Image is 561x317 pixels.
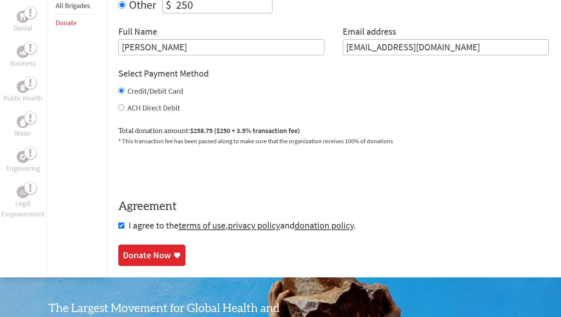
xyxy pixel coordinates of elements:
li: Donate [56,14,97,31]
div: Business [17,46,29,58]
label: Credit/Debit Card [127,86,183,96]
div: Public Health [17,81,29,93]
label: Email address [343,26,396,39]
img: Business [20,49,26,55]
label: Total donation amount: [118,125,300,136]
img: Dental [20,13,26,21]
a: EngineeringEngineering [6,151,40,174]
p: Dental [13,23,32,34]
p: Water [15,128,31,139]
img: Legal Empowerment [20,190,26,194]
img: Water [20,118,26,126]
a: Public HealthPublic Health [3,81,42,104]
p: Engineering [6,163,40,174]
input: Enter Full Name [118,39,324,55]
img: Public Health [20,83,26,91]
div: Engineering [17,151,29,163]
p: Business [10,58,36,69]
h4: Select Payment Method [118,67,549,80]
span: I agree to the , and . [129,219,356,231]
a: Donate [56,18,77,27]
p: Public Health [3,93,42,104]
div: Legal Empowerment [17,186,29,198]
a: privacy policy [228,219,280,231]
a: terms of use [179,219,226,231]
a: DentalDental [13,11,32,34]
span: $258.75 ($250 + 3.5% transaction fee) [190,126,300,135]
a: donation policy [295,219,354,231]
a: WaterWater [15,116,31,139]
a: Donate Now [118,245,185,266]
a: All Brigades [56,1,90,10]
p: Legal Empowerment [2,198,45,219]
a: BusinessBusiness [10,46,36,69]
div: Dental [17,11,29,23]
label: Full Name [118,26,157,39]
h4: Agreement [118,200,549,213]
iframe: reCAPTCHA [118,155,234,184]
a: Legal EmpowermentLegal Empowerment [2,186,45,219]
div: Water [17,116,29,128]
img: Engineering [20,154,26,160]
label: ACH Direct Debit [127,103,180,112]
input: Your Email [343,39,549,55]
div: Donate Now [123,249,171,261]
p: * This transaction fee has been passed along to make sure that the organization receives 100% of ... [118,136,549,146]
